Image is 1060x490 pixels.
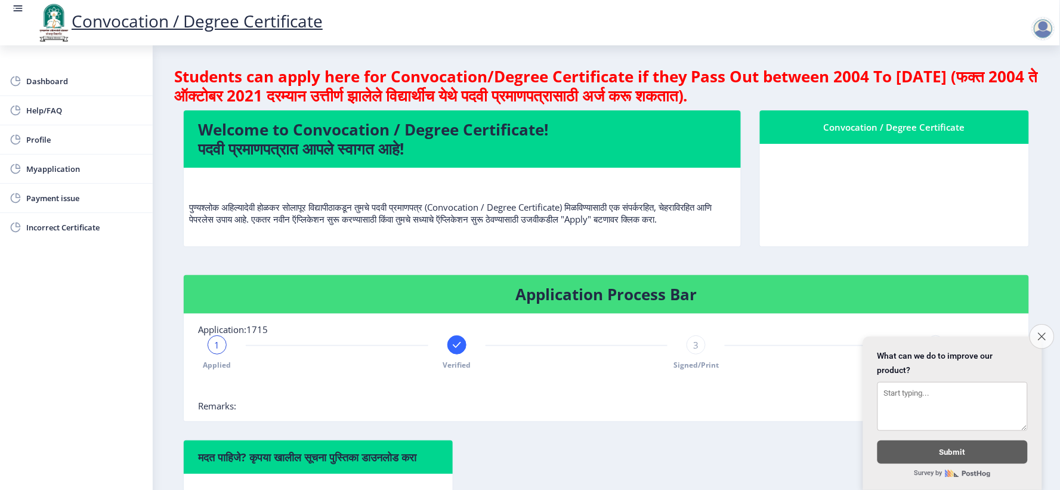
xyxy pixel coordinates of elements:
span: Applied [203,360,231,370]
h4: Students can apply here for Convocation/Degree Certificate if they Pass Out between 2004 To [DATE... [174,67,1039,105]
h4: Application Process Bar [198,285,1015,304]
span: 1 [215,339,220,351]
span: Help/FAQ [26,103,143,118]
span: Verified [443,360,471,370]
span: Payment issue [26,191,143,205]
h4: Welcome to Convocation / Degree Certificate! पदवी प्रमाणपत्रात आपले स्वागत आहे! [198,120,727,158]
span: Profile [26,132,143,147]
span: Signed/Print [673,360,719,370]
span: Myapplication [26,162,143,176]
span: Remarks: [198,400,236,412]
img: logo [36,2,72,43]
p: पुण्यश्लोक अहिल्यादेवी होळकर सोलापूर विद्यापीठाकडून तुमचे पदवी प्रमाणपत्र (Convocation / Degree C... [189,177,735,225]
div: Convocation / Degree Certificate [774,120,1015,134]
span: 3 [694,339,699,351]
a: Convocation / Degree Certificate [36,10,323,32]
h6: मदत पाहिजे? कृपया खालील सूचना पुस्तिका डाउनलोड करा [198,450,438,464]
span: Application:1715 [198,323,268,335]
span: Incorrect Certificate [26,220,143,235]
span: Dashboard [26,74,143,88]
